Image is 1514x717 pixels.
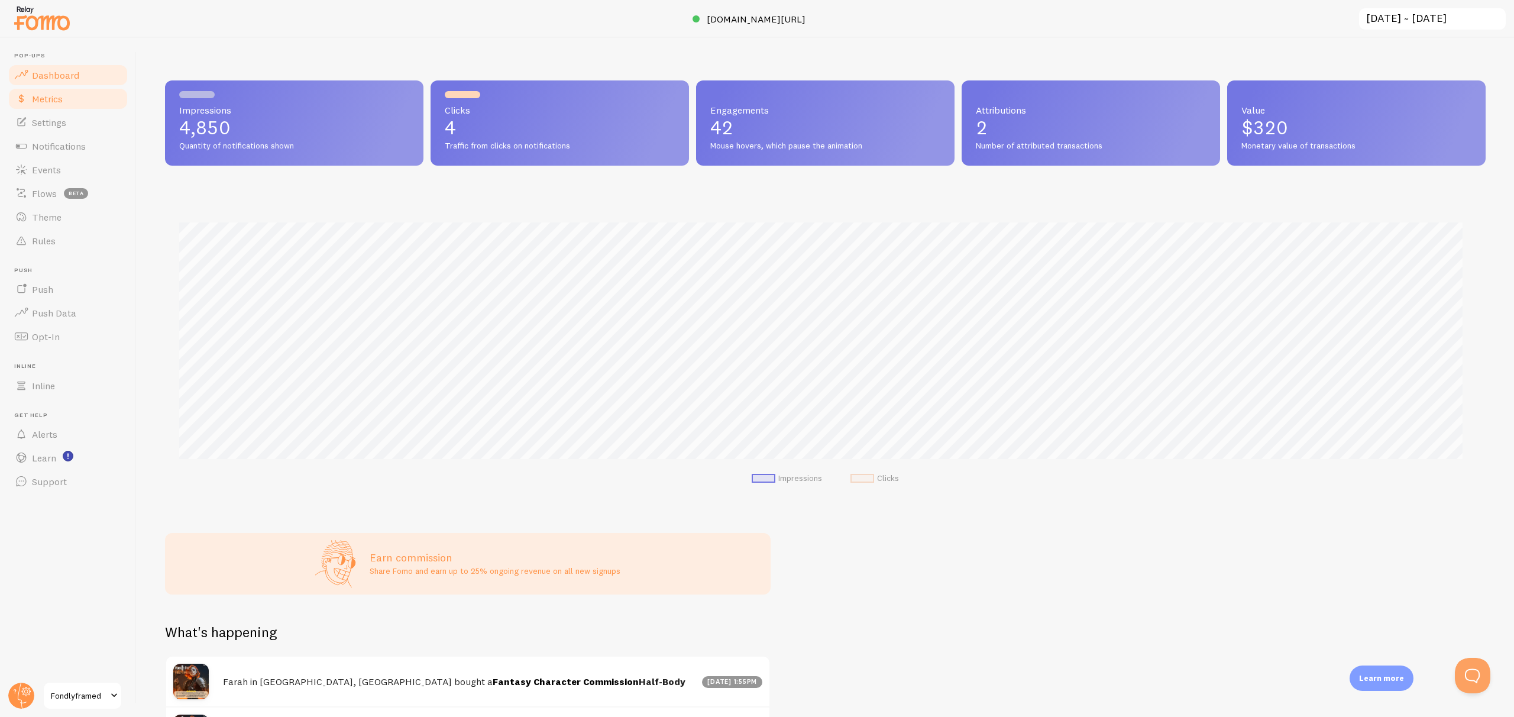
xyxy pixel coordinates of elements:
[7,182,129,205] a: Flows beta
[7,422,129,446] a: Alerts
[14,412,129,419] span: Get Help
[32,428,57,440] span: Alerts
[7,277,129,301] a: Push
[51,689,107,703] span: Fondlyframed
[445,105,675,115] span: Clicks
[7,111,129,134] a: Settings
[32,476,67,487] span: Support
[32,140,86,152] span: Notifications
[32,164,61,176] span: Events
[12,3,72,33] img: fomo-relay-logo-orange.svg
[1241,105,1471,115] span: Value
[165,623,277,641] h2: What's happening
[223,676,695,688] h4: Farah in [GEOGRAPHIC_DATA], [GEOGRAPHIC_DATA] bought a
[702,676,763,688] div: [DATE] 1:55pm
[370,551,620,564] h3: Earn commission
[64,188,88,199] span: beta
[1241,116,1288,139] span: $320
[32,211,62,223] span: Theme
[493,676,639,687] a: Fantasy Character Commission
[710,141,940,151] span: Mouse hovers, which pause the animation
[32,117,66,128] span: Settings
[1241,141,1471,151] span: Monetary value of transactions
[32,380,55,392] span: Inline
[14,52,129,60] span: Pop-ups
[7,158,129,182] a: Events
[7,301,129,325] a: Push Data
[1359,673,1404,684] p: Learn more
[179,118,409,137] p: 4,850
[445,141,675,151] span: Traffic from clicks on notifications
[7,374,129,398] a: Inline
[7,134,129,158] a: Notifications
[32,452,56,464] span: Learn
[32,307,76,319] span: Push Data
[370,565,620,577] p: Share Fomo and earn up to 25% ongoing revenue on all new signups
[7,470,129,493] a: Support
[850,473,899,484] li: Clicks
[976,118,1206,137] p: 2
[179,141,409,151] span: Quantity of notifications shown
[63,451,73,461] svg: <p>Watch New Feature Tutorials!</p>
[7,63,129,87] a: Dashboard
[32,69,79,81] span: Dashboard
[32,283,53,295] span: Push
[14,363,129,370] span: Inline
[7,446,129,470] a: Learn
[32,188,57,199] span: Flows
[493,676,685,687] strong: Half-Body
[1455,658,1490,693] iframe: Help Scout Beacon - Open
[14,267,129,274] span: Push
[976,105,1206,115] span: Attributions
[752,473,822,484] li: Impressions
[7,205,129,229] a: Theme
[179,105,409,115] span: Impressions
[1350,666,1413,691] div: Learn more
[445,118,675,137] p: 4
[710,118,940,137] p: 42
[710,105,940,115] span: Engagements
[7,325,129,348] a: Opt-In
[7,87,129,111] a: Metrics
[32,93,63,105] span: Metrics
[43,682,122,710] a: Fondlyframed
[32,235,56,247] span: Rules
[32,331,60,343] span: Opt-In
[976,141,1206,151] span: Number of attributed transactions
[7,229,129,253] a: Rules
